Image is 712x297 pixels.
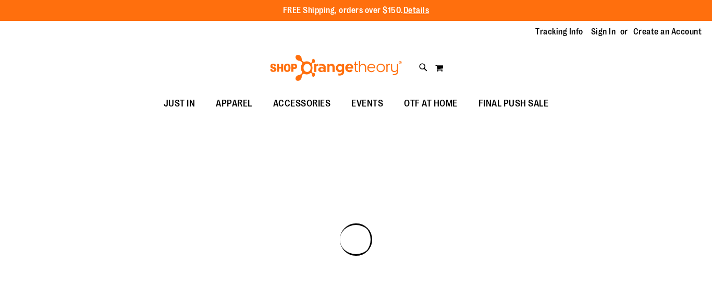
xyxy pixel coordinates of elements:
[263,92,341,116] a: ACCESSORIES
[478,92,549,115] span: FINAL PUSH SALE
[403,6,429,15] a: Details
[273,92,331,115] span: ACCESSORIES
[283,5,429,17] p: FREE Shipping, orders over $150.
[633,26,702,38] a: Create an Account
[153,92,206,116] a: JUST IN
[591,26,616,38] a: Sign In
[404,92,458,115] span: OTF AT HOME
[394,92,468,116] a: OTF AT HOME
[341,92,394,116] a: EVENTS
[351,92,383,115] span: EVENTS
[216,92,252,115] span: APPAREL
[164,92,195,115] span: JUST IN
[535,26,583,38] a: Tracking Info
[268,55,403,81] img: Shop Orangetheory
[468,92,559,116] a: FINAL PUSH SALE
[205,92,263,116] a: APPAREL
